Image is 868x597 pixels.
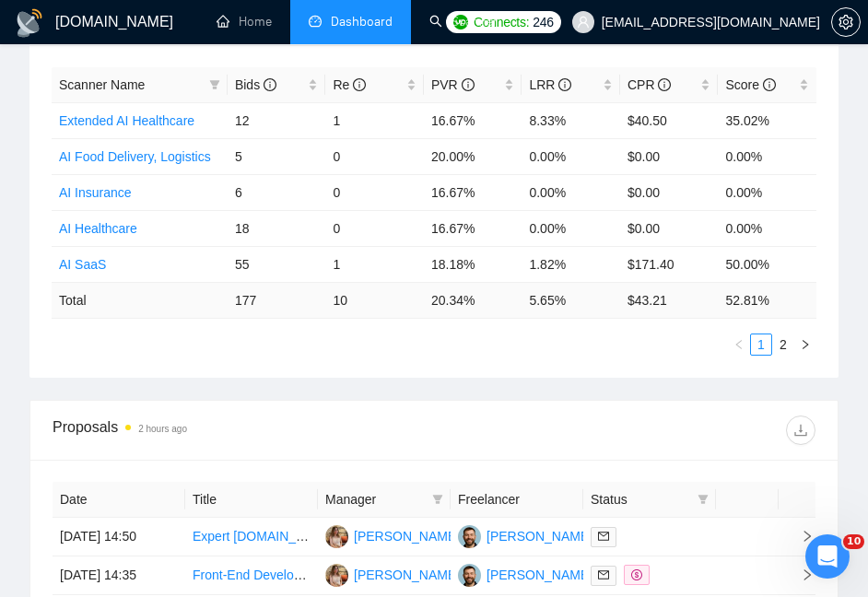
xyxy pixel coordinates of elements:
[786,568,814,581] span: right
[193,529,608,544] a: Expert [DOMAIN_NAME] Developer for SaaS MVP - Fixed Price (€1500)
[228,102,326,138] td: 12
[787,423,815,438] span: download
[325,138,424,174] td: 0
[750,334,772,356] li: 1
[718,282,816,318] td: 52.81 %
[325,246,424,282] td: 1
[228,282,326,318] td: 177
[522,282,620,318] td: 5.65 %
[718,102,816,138] td: 35.02%
[325,174,424,210] td: 0
[59,77,145,92] span: Scanner Name
[558,78,571,91] span: info-circle
[428,486,447,513] span: filter
[325,528,460,543] a: AV[PERSON_NAME]
[718,210,816,246] td: 0.00%
[205,71,224,99] span: filter
[458,528,592,543] a: VK[PERSON_NAME]
[533,12,553,32] span: 246
[728,334,750,356] button: left
[718,138,816,174] td: 0.00%
[424,174,522,210] td: 16.67%
[718,174,816,210] td: 0.00%
[620,174,719,210] td: $0.00
[658,78,671,91] span: info-circle
[59,185,132,200] a: AI Insurance
[529,77,571,92] span: LRR
[751,334,771,355] a: 1
[522,246,620,282] td: 1.82%
[309,15,322,28] span: dashboard
[228,174,326,210] td: 6
[354,565,460,585] div: [PERSON_NAME]
[424,246,522,282] td: 18.18%
[52,282,228,318] td: Total
[185,518,318,556] td: Expert Bubble.io Developer for SaaS MVP - Fixed Price (€1500)
[694,486,712,513] span: filter
[763,78,776,91] span: info-circle
[522,174,620,210] td: 0.00%
[577,16,590,29] span: user
[325,102,424,138] td: 1
[843,534,864,549] span: 10
[733,339,745,350] span: left
[831,15,861,29] a: setting
[185,556,318,595] td: Front-End Developer (Next.js &#43; Figma &#43; AI Experience)
[53,518,185,556] td: [DATE] 14:50
[53,416,434,445] div: Proposals
[794,334,816,356] button: right
[318,482,451,518] th: Manager
[325,525,348,548] img: AV
[264,78,276,91] span: info-circle
[228,246,326,282] td: 55
[458,564,481,587] img: VK
[620,138,719,174] td: $0.00
[325,210,424,246] td: 0
[794,334,816,356] li: Next Page
[217,14,272,29] a: homeHome
[185,482,318,518] th: Title
[53,556,185,595] td: [DATE] 14:35
[620,102,719,138] td: $40.50
[354,526,460,546] div: [PERSON_NAME]
[772,334,794,356] li: 2
[832,15,860,29] span: setting
[773,334,793,355] a: 2
[333,77,366,92] span: Re
[424,138,522,174] td: 20.00%
[59,149,211,164] a: AI Food Delivery, Logistics
[138,424,187,434] time: 2 hours ago
[458,567,592,581] a: VK[PERSON_NAME]
[631,569,642,580] span: dollar
[620,282,719,318] td: $ 43.21
[325,282,424,318] td: 10
[522,102,620,138] td: 8.33%
[429,14,498,29] a: searchScanner
[728,334,750,356] li: Previous Page
[451,482,583,518] th: Freelancer
[591,489,690,509] span: Status
[325,567,460,581] a: AV[PERSON_NAME]
[598,531,609,542] span: mail
[353,78,366,91] span: info-circle
[698,494,709,505] span: filter
[331,14,393,29] span: Dashboard
[59,221,137,236] a: AI Healthcare
[725,77,775,92] span: Score
[718,246,816,282] td: 50.00%
[53,482,185,518] th: Date
[462,78,475,91] span: info-circle
[59,113,194,128] a: Extended AI Healthcare
[458,525,481,548] img: VK
[805,534,850,579] iframe: Intercom live chat
[193,568,631,582] a: Front-End Developer (Next.js &#43; [PERSON_NAME] &#43; AI Experience)
[598,569,609,580] span: mail
[620,246,719,282] td: $171.40
[522,138,620,174] td: 0.00%
[786,530,814,543] span: right
[487,565,592,585] div: [PERSON_NAME]
[487,526,592,546] div: [PERSON_NAME]
[522,210,620,246] td: 0.00%
[831,7,861,37] button: setting
[59,257,106,272] a: AI SaaS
